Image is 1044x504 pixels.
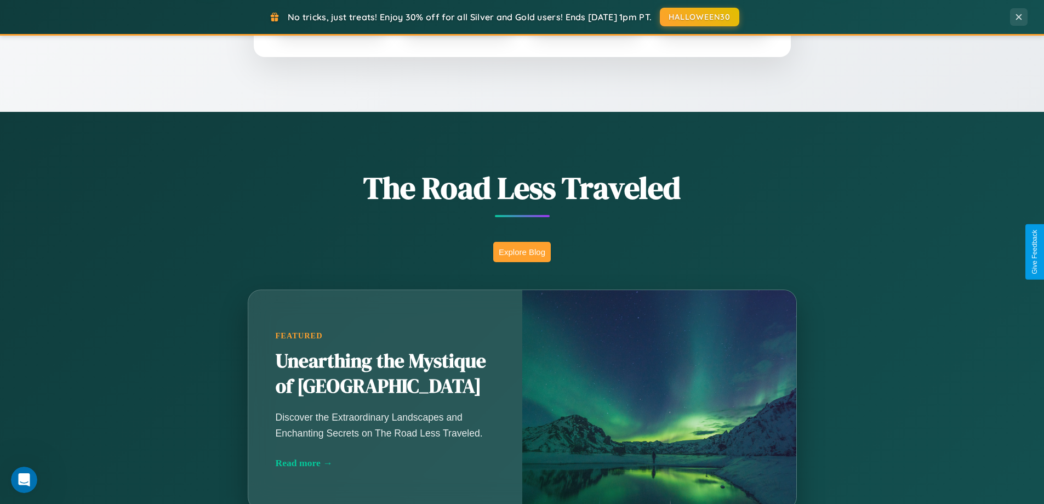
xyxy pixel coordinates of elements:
h2: Unearthing the Mystique of [GEOGRAPHIC_DATA] [276,349,495,399]
span: No tricks, just treats! Enjoy 30% off for all Silver and Gold users! Ends [DATE] 1pm PT. [288,12,652,22]
h1: The Road Less Traveled [193,167,851,209]
iframe: Intercom live chat [11,467,37,493]
div: Read more → [276,457,495,469]
div: Featured [276,331,495,341]
p: Discover the Extraordinary Landscapes and Enchanting Secrets on The Road Less Traveled. [276,410,495,440]
div: Give Feedback [1031,230,1039,274]
button: Explore Blog [493,242,551,262]
button: HALLOWEEN30 [660,8,739,26]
